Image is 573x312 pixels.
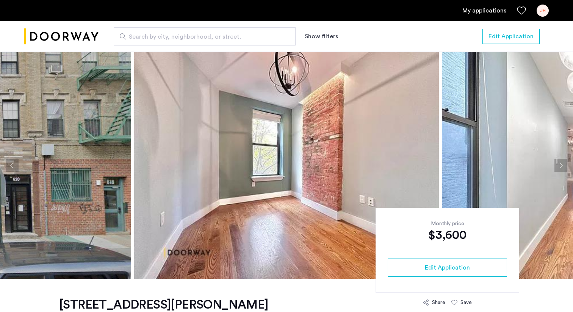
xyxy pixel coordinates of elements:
[388,227,507,243] div: $3,600
[541,282,565,304] iframe: chat widget
[517,6,526,15] a: Favorites
[388,220,507,227] div: Monthly price
[388,259,507,277] button: button
[134,52,439,279] img: apartment
[554,159,567,172] button: Next apartment
[129,32,274,41] span: Search by city, neighborhood, or street.
[114,27,296,45] input: Apartment Search
[482,29,540,44] button: button
[537,5,549,17] div: JH
[425,263,470,272] span: Edit Application
[6,159,19,172] button: Previous apartment
[432,299,445,306] div: Share
[462,6,506,15] a: My application
[460,299,472,306] div: Save
[488,32,534,41] span: Edit Application
[24,22,99,51] a: Cazamio logo
[24,22,99,51] img: logo
[305,32,338,41] button: Show or hide filters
